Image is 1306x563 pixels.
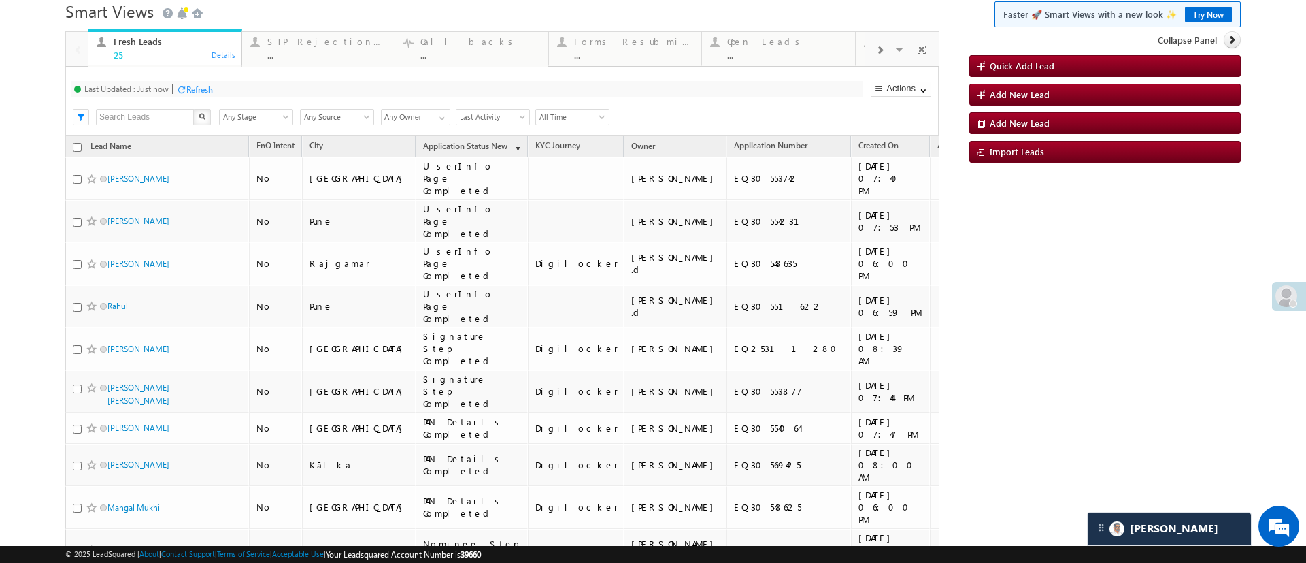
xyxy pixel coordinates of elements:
div: No [256,385,296,398]
div: Forms Resubmitted [574,36,694,47]
div: [GEOGRAPHIC_DATA] [309,501,409,513]
div: [PERSON_NAME] [631,172,720,184]
span: City [309,140,323,150]
div: [GEOGRAPHIC_DATA] [309,385,409,398]
div: UserInfo Page Completed [423,245,522,282]
a: Application Status New (sorted descending) [416,138,527,156]
div: EQ30569425 [734,459,845,471]
div: [DATE] 07:47 PM [858,416,924,440]
a: [PERSON_NAME] [107,460,169,470]
a: Call backs... [395,32,549,66]
div: EQ30548625 [734,501,845,513]
span: KYC Journey [535,140,580,150]
div: No [256,342,296,355]
div: Call backs [420,36,540,47]
button: Actions [871,82,931,97]
div: EQ30551622 [734,300,845,312]
em: Start Chat [185,419,247,438]
span: 39660 [461,549,481,560]
div: Pune [309,300,409,312]
div: ... [267,50,387,60]
div: Fresh Leads [114,36,233,47]
span: Add New Lead [990,117,1050,129]
div: [PERSON_NAME] [631,422,720,434]
span: Carter [1130,522,1218,535]
a: Created On [852,138,905,156]
span: Add New Lead [990,89,1050,100]
div: [DATE] 08:39 AM [858,330,924,367]
a: Show All Items [432,110,449,123]
a: FnO Intent [250,138,301,156]
div: [GEOGRAPHIC_DATA] [309,422,409,434]
span: Import Leads [990,146,1044,157]
div: No [256,544,296,556]
a: Mangal Mukhi [107,502,160,513]
a: Any Stage [219,109,293,125]
div: PAN Details Completed [423,453,522,477]
div: Chat with us now [71,71,229,89]
div: [DATE] 06:00 PM [858,489,924,526]
a: Forms Resubmitted... [548,32,703,66]
div: [DATE] 08:00 AM [858,447,924,483]
div: Digilocker [535,385,618,398]
img: d_60004797649_company_0_60004797649 [23,71,57,89]
div: Lead Source Filter [300,108,374,125]
div: Pune [309,215,409,227]
div: Owner Filter [381,108,449,125]
input: Search Leads [96,109,195,125]
input: Type to Search [381,109,450,125]
div: UserInfo Page Completed [423,160,522,197]
a: [PERSON_NAME] [107,174,169,184]
div: Digilocker [535,422,618,434]
div: No [256,257,296,270]
a: About [139,549,159,558]
div: Details [211,48,237,61]
div: No [256,215,296,227]
div: STP Rejection Reason [267,36,387,47]
div: Minimize live chat window [223,7,256,39]
div: ... [420,50,540,60]
div: [PERSON_NAME] .d [631,294,720,319]
div: [PERSON_NAME] 1Gurnani [631,538,720,562]
div: No [256,501,296,513]
div: Kālka [309,459,409,471]
textarea: Type your message and hit 'Enter' [18,126,248,408]
span: Owner [631,141,655,151]
div: EQ30554231 [734,215,845,227]
div: [PERSON_NAME] [631,459,720,471]
a: [PERSON_NAME] [107,259,169,269]
div: [DATE] 07:53 PM [858,209,924,234]
span: (sorted descending) [509,142,520,152]
div: EQ30553742 [734,172,845,184]
div: [DATE] 07:44 PM [858,379,924,404]
a: City [303,138,330,156]
a: [PERSON_NAME] [107,216,169,226]
div: EQ30550212 [734,544,845,556]
div: 25 [114,50,233,60]
img: carter-drag [1096,522,1107,533]
div: EQ30553877 [734,385,845,398]
span: Created On [858,140,899,150]
a: [PERSON_NAME] [107,423,169,433]
div: Digilocker [535,459,618,471]
div: UserInfo Page Completed [423,288,522,325]
span: Collapse Panel [1158,34,1217,46]
span: Any Stage [220,111,288,123]
div: Signature Step Completed [423,373,522,410]
div: [PERSON_NAME] [631,342,720,355]
div: PAN Details Completed [423,495,522,519]
div: [DATE] 06:00 PM [858,245,924,282]
span: © 2025 LeadSquared | | | | | [65,548,481,561]
div: No [256,300,296,312]
div: No [256,459,296,471]
a: Terms of Service [217,549,270,558]
div: No [256,422,296,434]
div: [PERSON_NAME] .d [631,251,720,276]
a: [PERSON_NAME] [PERSON_NAME] [107,383,169,406]
div: Lead Stage Filter [219,108,293,125]
div: [PERSON_NAME] [631,385,720,398]
a: Fresh Leads25Details [88,29,242,67]
span: Faster 🚀 Smart Views with a new look ✨ [1003,7,1232,21]
a: Rahul [107,301,128,311]
div: ... [727,50,847,60]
